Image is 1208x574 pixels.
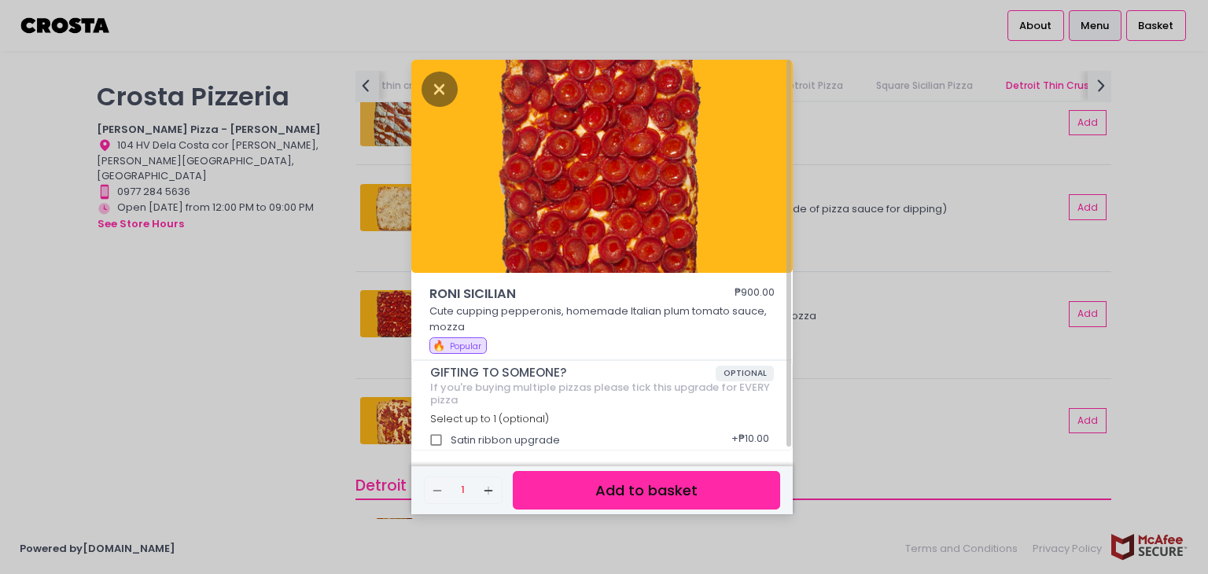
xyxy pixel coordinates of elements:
[735,285,775,304] div: ₱900.00
[716,366,775,381] span: OPTIONAL
[430,381,775,406] div: If you're buying multiple pizzas please tick this upgrade for EVERY pizza
[513,471,780,510] button: Add to basket
[433,338,445,353] span: 🔥
[429,304,775,334] p: Cute cupping pepperonis, homemade Italian plum tomato sauce, mozza
[422,80,458,96] button: Close
[450,340,481,352] span: Popular
[430,412,549,425] span: Select up to 1 (optional)
[430,366,716,380] span: GIFTING TO SOMEONE?
[411,60,793,274] img: RONI SICILIAN
[429,285,689,304] span: RONI SICILIAN
[726,425,774,455] div: + ₱10.00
